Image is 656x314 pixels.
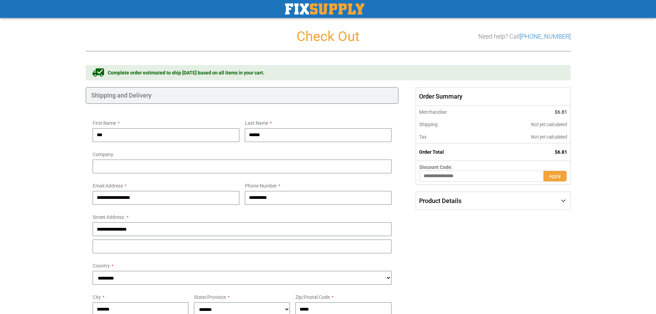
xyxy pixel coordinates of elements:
[419,122,438,127] span: Shipping
[419,164,452,170] span: Discount Code:
[555,149,567,155] span: $6.81
[93,152,113,157] span: Company
[419,149,444,155] strong: Order Total
[520,33,571,40] a: [PHONE_NUMBER]
[549,173,561,179] span: Apply
[93,183,123,189] span: Email Address
[93,294,101,300] span: City
[555,109,567,115] span: $6.81
[194,294,226,300] span: State/Province
[416,87,570,106] span: Order Summary
[245,120,268,126] span: Last Name
[93,263,110,269] span: Country
[478,33,571,40] h3: Need help? Call
[245,183,277,189] span: Phone Number
[86,29,571,44] h1: Check Out
[419,197,461,204] span: Product Details
[543,171,567,182] button: Apply
[86,87,399,104] div: Shipping and Delivery
[108,69,264,76] span: Complete order estimated to ship [DATE] based on all items in your cart.
[531,134,567,140] span: Not yet calculated
[416,131,485,143] th: Tax
[93,214,124,220] span: Street Address
[93,120,116,126] span: First Name
[285,3,364,14] a: store logo
[416,106,485,118] th: Merchandise
[295,294,330,300] span: Zip/Postal Code
[531,122,567,127] span: Not yet calculated
[285,3,364,14] img: Fix Industrial Supply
